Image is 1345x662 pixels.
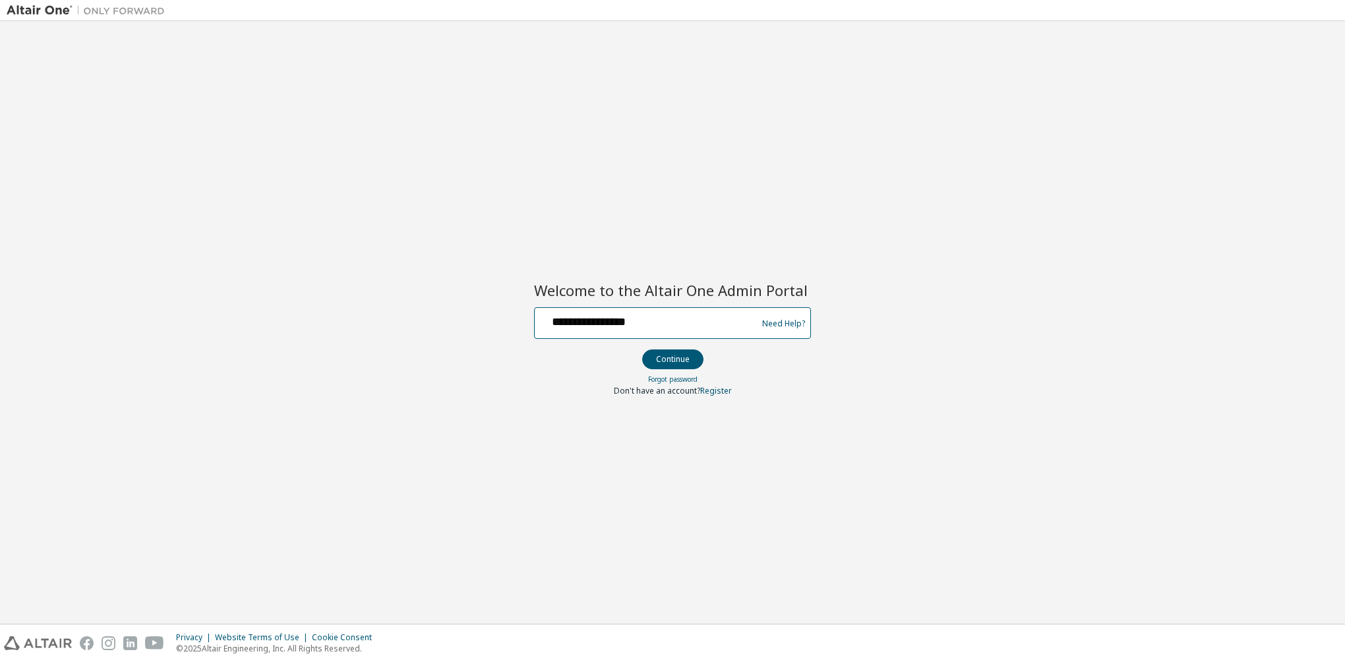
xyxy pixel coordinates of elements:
[534,281,811,299] h2: Welcome to the Altair One Admin Portal
[123,636,137,650] img: linkedin.svg
[4,636,72,650] img: altair_logo.svg
[642,349,703,369] button: Continue
[762,323,805,324] a: Need Help?
[176,643,380,654] p: © 2025 Altair Engineering, Inc. All Rights Reserved.
[700,385,732,396] a: Register
[215,632,312,643] div: Website Terms of Use
[176,632,215,643] div: Privacy
[312,632,380,643] div: Cookie Consent
[648,375,698,384] a: Forgot password
[145,636,164,650] img: youtube.svg
[7,4,171,17] img: Altair One
[614,385,700,396] span: Don't have an account?
[80,636,94,650] img: facebook.svg
[102,636,115,650] img: instagram.svg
